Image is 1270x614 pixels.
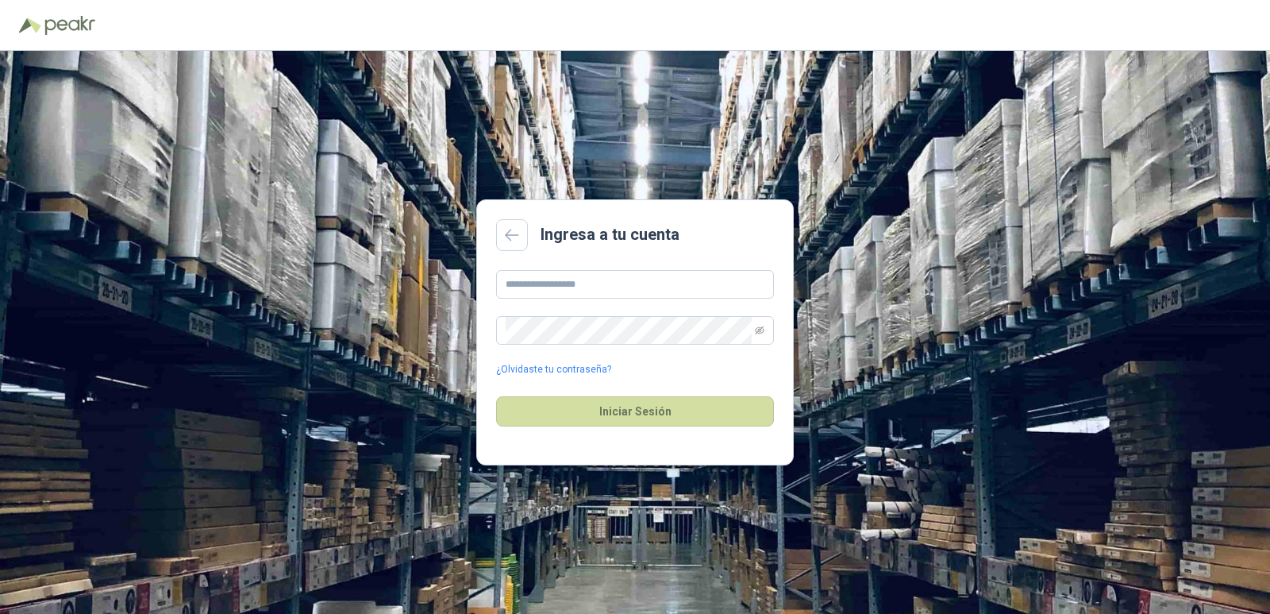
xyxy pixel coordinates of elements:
a: ¿Olvidaste tu contraseña? [496,362,611,377]
img: Peakr [44,16,95,35]
h2: Ingresa a tu cuenta [541,222,679,247]
img: Logo [19,17,41,33]
span: eye-invisible [755,326,764,335]
button: Iniciar Sesión [496,396,774,427]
